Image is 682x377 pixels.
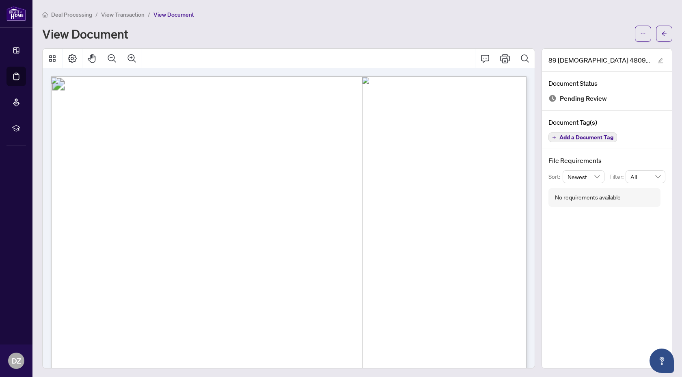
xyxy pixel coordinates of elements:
span: View Transaction [101,11,145,18]
li: / [148,10,150,19]
img: Document Status [548,94,557,102]
img: logo [6,6,26,21]
span: arrow-left [661,31,667,37]
span: ellipsis [640,31,646,37]
span: DZ [12,355,21,366]
li: / [95,10,98,19]
p: Filter: [609,172,626,181]
h1: View Document [42,27,128,40]
p: Sort: [548,172,563,181]
span: View Document [153,11,194,18]
span: Newest [568,171,600,183]
span: plus [552,135,556,139]
span: Add a Document Tag [559,134,613,140]
span: Pending Review [560,93,607,104]
button: Add a Document Tag [548,132,617,142]
h4: Document Status [548,78,665,88]
span: home [42,12,48,17]
h4: File Requirements [548,156,665,165]
button: Open asap [650,349,674,373]
span: 89 [DEMOGRAPHIC_DATA] 4809 - TS - Agent to Review.pdf [548,55,650,65]
span: Deal Processing [51,11,92,18]
h4: Document Tag(s) [548,117,665,127]
span: edit [658,58,663,63]
span: All [630,171,660,183]
div: No requirements available [555,193,621,202]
